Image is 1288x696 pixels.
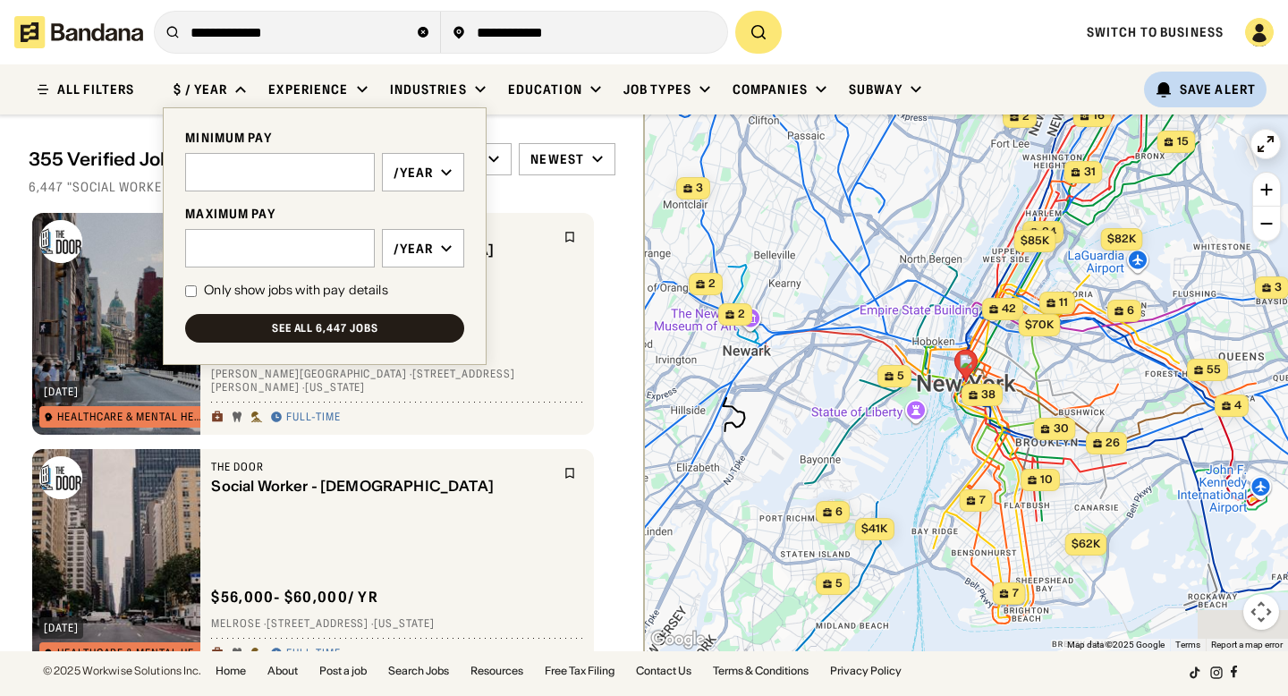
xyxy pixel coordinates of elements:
span: $70k [1025,318,1054,331]
img: The Door logo [39,220,82,263]
span: $82k [1107,232,1136,245]
a: Search Jobs [388,666,449,676]
div: The Door [211,460,553,474]
img: The Door logo [39,456,82,499]
a: Switch to Business [1087,24,1224,40]
div: /year [394,241,434,257]
span: 31 [1084,165,1096,180]
span: 24 [1042,225,1056,240]
span: 5 [897,369,904,384]
span: 10 [1040,472,1053,488]
div: MAXIMUM PAY [185,206,464,222]
div: $ / year [174,81,227,98]
div: [PERSON_NAME][GEOGRAPHIC_DATA] · [STREET_ADDRESS][PERSON_NAME] · [US_STATE] [211,367,583,395]
span: 7 [979,493,986,508]
a: Terms (opens in new tab) [1175,640,1200,649]
div: 6,447 "social worker" jobs on [DOMAIN_NAME] [29,179,615,195]
a: Terms & Conditions [713,666,809,676]
div: Experience [268,81,348,98]
div: grid [29,206,615,651]
div: Newest [530,151,584,167]
div: Subway [849,81,902,98]
span: 3 [696,181,703,196]
span: 7 [1013,586,1019,601]
a: Report a map error [1211,640,1283,649]
span: Map data ©2025 Google [1067,640,1165,649]
a: Open this area in Google Maps (opens a new window) [648,628,708,651]
div: Job Types [623,81,691,98]
a: Free Tax Filing [545,666,614,676]
div: $ 56,000 - $60,000 / yr [211,588,378,607]
div: Education [508,81,582,98]
div: Save Alert [1180,81,1256,98]
div: /year [394,165,434,181]
a: About [267,666,298,676]
span: 42 [1002,301,1016,317]
div: See all 6,447 jobs [272,323,378,334]
span: 6 [835,505,843,520]
a: Home [216,666,246,676]
span: 55 [1207,362,1221,378]
span: 6 [1127,303,1134,318]
a: Resources [470,666,523,676]
div: Industries [390,81,467,98]
div: Healthcare & Mental Health [57,648,204,658]
div: Only show jobs with pay details [204,282,387,300]
img: Bandana logotype [14,16,143,48]
span: $62k [1072,537,1100,550]
span: 38 [981,387,996,403]
a: Post a job [319,666,367,676]
div: © 2025 Workwise Solutions Inc. [43,666,201,676]
div: Companies [733,81,808,98]
div: MINIMUM PAY [185,130,464,146]
div: Full-time [286,411,341,425]
span: 15 [1177,134,1189,149]
img: Google [648,628,708,651]
div: Full-time [286,647,341,661]
div: Social Worker - [DEMOGRAPHIC_DATA] [211,478,553,495]
a: Privacy Policy [830,666,902,676]
div: 355 Verified Jobs [29,149,390,170]
span: 30 [1054,421,1069,437]
span: $41k [861,522,887,535]
span: 2 [708,276,716,292]
input: Only show jobs with pay details [185,285,197,297]
a: Contact Us [636,666,691,676]
span: 2 [738,307,745,322]
span: 16 [1093,108,1105,123]
div: ALL FILTERS [57,83,134,96]
span: $85k [1021,233,1049,247]
span: 26 [1106,436,1120,451]
button: Map camera controls [1243,594,1279,630]
span: 4 [1234,398,1241,413]
div: [DATE] [44,623,79,633]
span: 2 [1022,109,1030,124]
span: 3 [1275,280,1282,295]
span: 11 [1059,295,1068,310]
div: Healthcare & Mental Health [57,412,204,422]
div: Melrose · [STREET_ADDRESS] · [US_STATE] [211,617,583,632]
div: [DATE] [44,386,79,397]
span: 5 [835,576,843,591]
